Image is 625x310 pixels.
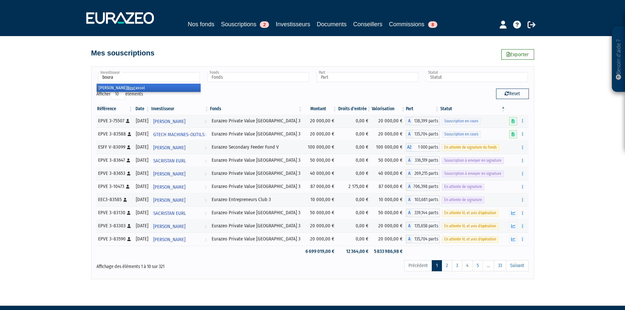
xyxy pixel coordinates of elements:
[372,233,406,246] td: 20 000,00 €
[212,222,301,229] div: Eurazeo Private Value [GEOGRAPHIC_DATA] 3
[136,157,148,164] div: [DATE]
[442,171,504,177] span: Souscription à envoyer en signature
[303,233,337,246] td: 20 000,00 €
[98,222,131,229] div: EPVE 3-83303
[151,154,209,167] a: SACRISTAN EURL
[406,235,412,243] span: A
[212,209,301,216] div: Eurazeo Private Value [GEOGRAPHIC_DATA] 3
[412,156,440,165] span: 336,519 parts
[153,115,185,128] span: [PERSON_NAME]
[123,198,127,202] i: [Français] Personne physique
[209,103,303,114] th: Fonds: activer pour trier la colonne par ordre croissant
[406,130,412,138] span: A
[151,219,209,233] a: [PERSON_NAME]
[153,194,185,206] span: [PERSON_NAME]
[412,182,440,191] span: 706,398 parts
[136,170,148,177] div: [DATE]
[412,130,440,138] span: 135,704 parts
[204,129,207,141] i: Voir l'investisseur
[153,220,185,233] span: [PERSON_NAME]
[151,167,209,180] a: [PERSON_NAME]
[98,117,131,124] div: EPVE 3-75507
[303,167,337,180] td: 40 000,00 €
[204,181,207,193] i: Voir l'investisseur
[406,209,412,217] span: A
[406,169,440,178] div: A - Eurazeo Private Value Europe 3
[406,196,412,204] span: A
[136,209,148,216] div: [DATE]
[96,259,271,270] div: Affichage des éléments 1 à 10 sur 321
[442,131,481,137] span: Souscription en cours
[303,103,337,114] th: Montant: activer pour trier la colonne par ordre croissant
[452,260,462,271] a: 3
[98,157,131,164] div: EPVE 3-83647
[303,219,337,233] td: 20 000,00 €
[136,196,148,203] div: [DATE]
[406,209,440,217] div: A - Eurazeo Private Value Europe 3
[91,49,155,57] h4: Mes souscriptions
[317,20,347,29] a: Documents
[204,194,207,206] i: Voir l'investisseur
[406,156,412,165] span: A
[412,117,440,125] span: 138,399 parts
[412,222,440,230] span: 135,658 parts
[338,114,372,128] td: 0,00 €
[372,154,406,167] td: 50 000,00 €
[303,180,337,193] td: 87 000,00 €
[406,196,440,204] div: A - Eurazeo Entrepreneurs Club 3
[442,223,498,229] span: En attente VL et avis d'opération
[97,84,200,92] li: [PERSON_NAME] assol
[151,128,209,141] a: GTECH MACHINES-OUTILS
[372,206,406,219] td: 50 000,00 €
[212,170,301,177] div: Eurazeo Private Value [GEOGRAPHIC_DATA] 3
[372,167,406,180] td: 40 000,00 €
[153,168,185,180] span: [PERSON_NAME]
[204,234,207,246] i: Voir l'investisseur
[412,143,440,152] span: 1 000 parts
[98,196,131,203] div: EEC3-83585
[153,234,185,246] span: [PERSON_NAME]
[501,49,534,60] a: Exporter
[136,222,148,229] div: [DATE]
[432,260,442,271] a: 1
[372,114,406,128] td: 20 000,00 €
[204,220,207,233] i: Voir l'investisseur
[96,89,143,100] label: Afficher éléments
[153,129,204,141] span: GTECH MACHINES-OUTILS
[406,182,440,191] div: A - Eurazeo Private Value Europe 3
[462,260,473,271] a: 4
[338,128,372,141] td: 0,00 €
[442,236,498,242] span: En attente VL et avis d'opération
[212,183,301,190] div: Eurazeo Private Value [GEOGRAPHIC_DATA] 3
[442,157,504,164] span: Souscription à envoyer en signature
[126,185,130,189] i: [Français] Personne physique
[151,193,209,206] a: [PERSON_NAME]
[406,117,440,125] div: A - Eurazeo Private Value Europe 3
[204,115,207,128] i: Voir l'investisseur
[153,155,186,167] span: SACRISTAN EURL
[126,119,130,123] i: [Français] Personne physique
[406,117,412,125] span: A
[128,132,131,136] i: [Français] Personne physique
[151,206,209,219] a: SACRISTAN EURL
[412,209,440,217] span: 339,144 parts
[406,222,440,230] div: A - Eurazeo Private Value Europe 3
[127,237,131,241] i: [Français] Personne physique
[98,144,131,151] div: ESFF V-83099
[372,141,406,154] td: 100 000,00 €
[212,196,301,203] div: Eurazeo Entrepreneurs Club 3
[98,209,131,216] div: EPVE 3-83130
[153,207,186,219] span: SACRISTAN EURL
[372,219,406,233] td: 20 000,00 €
[98,183,131,190] div: EPVE 3-10473
[338,154,372,167] td: 0,00 €
[406,143,412,152] span: A2
[303,193,337,206] td: 10 000,00 €
[406,143,440,152] div: A2 - Eurazeo Secondary Feeder Fund V
[338,180,372,193] td: 2 175,00 €
[127,172,131,176] i: [Français] Personne physique
[615,30,622,89] p: Besoin d'aide ?
[303,141,337,154] td: 100 000,00 €
[412,196,440,204] span: 103,681 parts
[440,103,506,114] th: Statut : activer pour trier la colonne par ordre d&eacute;croissant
